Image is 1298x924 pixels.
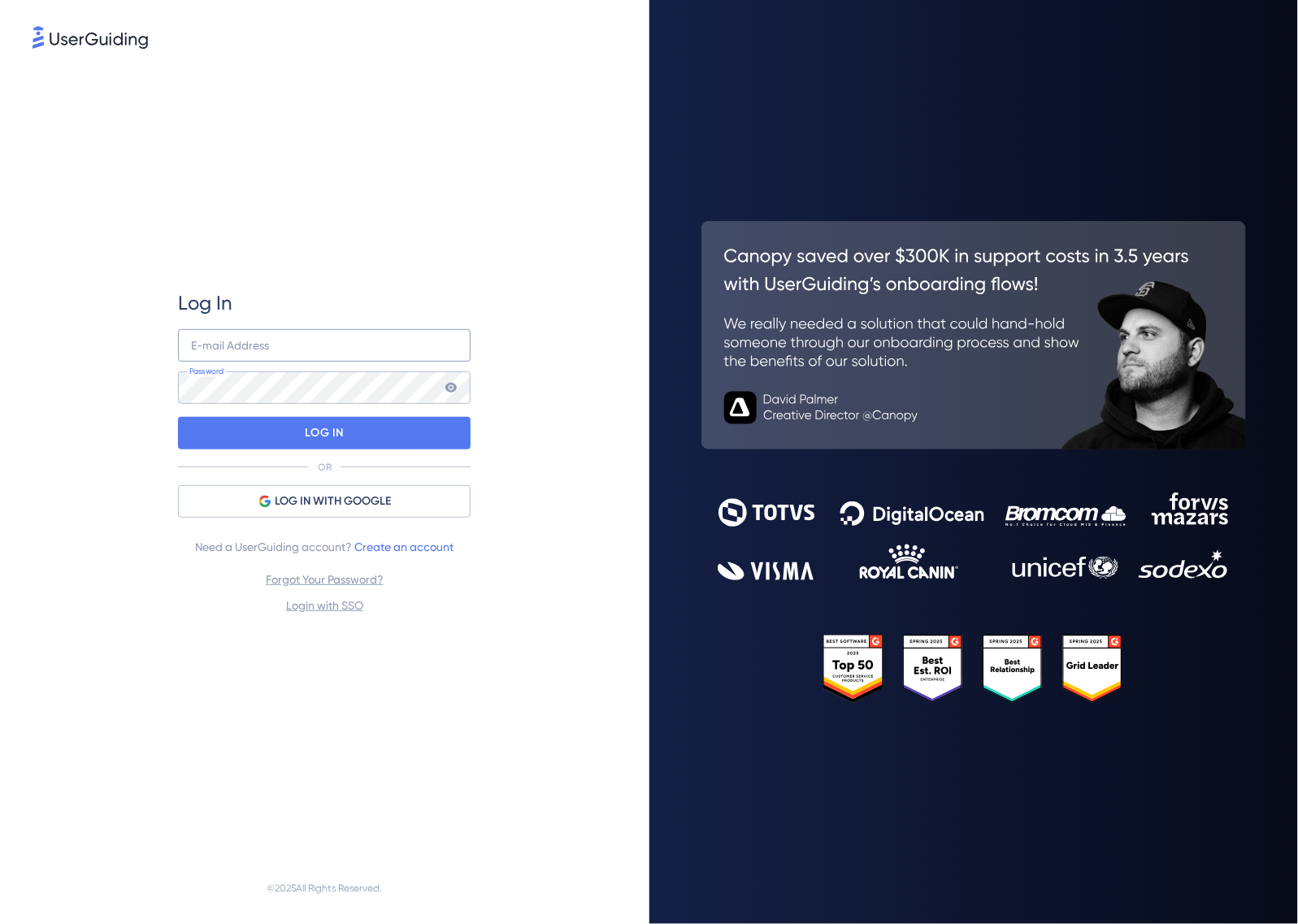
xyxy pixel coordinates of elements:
[286,599,363,612] a: Login with SSO
[178,329,471,362] input: example@company.com
[718,492,1230,579] img: 9302ce2ac39453076f5bc0f2f2ca889b.svg
[823,635,1123,703] img: 25303e33045975176eb484905ab012ff.svg
[275,492,391,511] span: LOG IN WITH GOOGLE
[318,461,332,474] p: OR
[267,878,382,898] span: © 2025 All Rights Reserved.
[701,221,1247,449] img: 26c0aa7c25a843aed4baddd2b5e0fa68.svg
[354,540,454,553] a: Create an account
[195,537,454,557] span: Need a UserGuiding account?
[266,573,384,586] a: Forgot Your Password?
[33,26,148,49] img: 8faab4ba6bc7696a72372aa768b0286c.svg
[178,290,232,316] span: Log In
[306,420,344,446] p: LOG IN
